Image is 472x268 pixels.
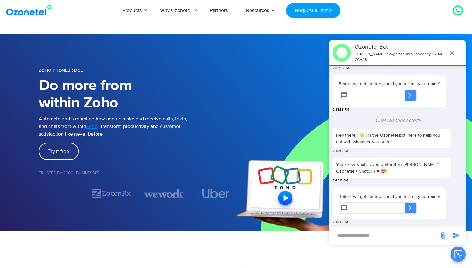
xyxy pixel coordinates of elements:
p: [PERSON_NAME] recognized as a Leader by G2 for CCAAS [355,52,445,63]
h1: Do more from within Zoho [39,77,236,112]
p: Before we get started, could you tell me your name? [339,81,440,87]
div: 1 / 7 [39,190,79,197]
a: Zoho [86,123,97,130]
p: Automate and streamline how agents make and receive calls, texts, and chats from within . Transfo... [39,115,236,138]
span: 2:35:38 PM [333,107,349,112]
span: Zoho [86,123,97,130]
div: Image Carousel [39,188,236,199]
span: send message [437,229,449,242]
div: 4 / 7 [196,189,236,198]
span: Chat Disconnected!! [375,117,421,124]
span: 2:35:38 PM [333,66,349,70]
p: Ozonetel Bot [355,43,445,52]
h5: Trusted by 2000+ Businesses [39,171,236,175]
a: Try it free [39,143,79,160]
p: You know what's even better than [PERSON_NAME]? Ozonetel + ChatGPT = 😍! [336,161,447,174]
img: wework [144,188,184,199]
span: Zoho Phonebridge [39,68,83,73]
span: 2:43:15 PM [333,220,348,225]
div: new-msg-input [333,230,436,242]
span: Try it free [48,149,69,154]
span: 2:43:15 PM [333,178,348,183]
span: end chat or minimize [446,46,458,59]
span: send message [450,229,463,242]
p: Before we get started, could you tell me your name? [339,193,440,200]
img: header [333,44,351,62]
img: zoomrx [91,188,131,199]
div: 3 / 7 [144,188,184,199]
button: Close chat [451,247,466,262]
span: 2:43:15 PM [333,149,348,154]
a: Request a Demo [286,3,340,18]
p: Hey there ! 👋 I'm the Ozonetel bot, here to help you out with whatever you need! [336,132,447,145]
img: uber [202,189,230,198]
div: 2 / 7 [91,188,131,199]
